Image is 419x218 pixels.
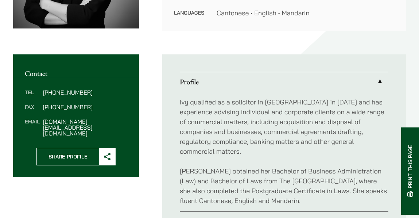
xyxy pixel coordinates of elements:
[25,119,40,136] dt: Email
[43,89,127,95] dd: [PHONE_NUMBER]
[43,104,127,110] dd: [PHONE_NUMBER]
[25,69,127,78] h2: Contact
[37,148,99,165] span: Share Profile
[180,97,388,156] p: Ivy qualified as a solicitor in [GEOGRAPHIC_DATA] in [DATE] and has experience advising individua...
[217,8,394,18] dd: Cantonese • English • Mandarin
[43,119,127,136] dd: [DOMAIN_NAME][EMAIL_ADDRESS][DOMAIN_NAME]
[25,89,40,104] dt: Tel
[180,166,388,206] p: [PERSON_NAME] obtained her Bachelor of Business Administration (Law) and Bachelor of Laws from Th...
[174,8,205,18] dt: Languages
[180,91,388,211] div: Profile
[25,104,40,119] dt: Fax
[36,148,116,165] button: Share Profile
[180,72,388,91] a: Profile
